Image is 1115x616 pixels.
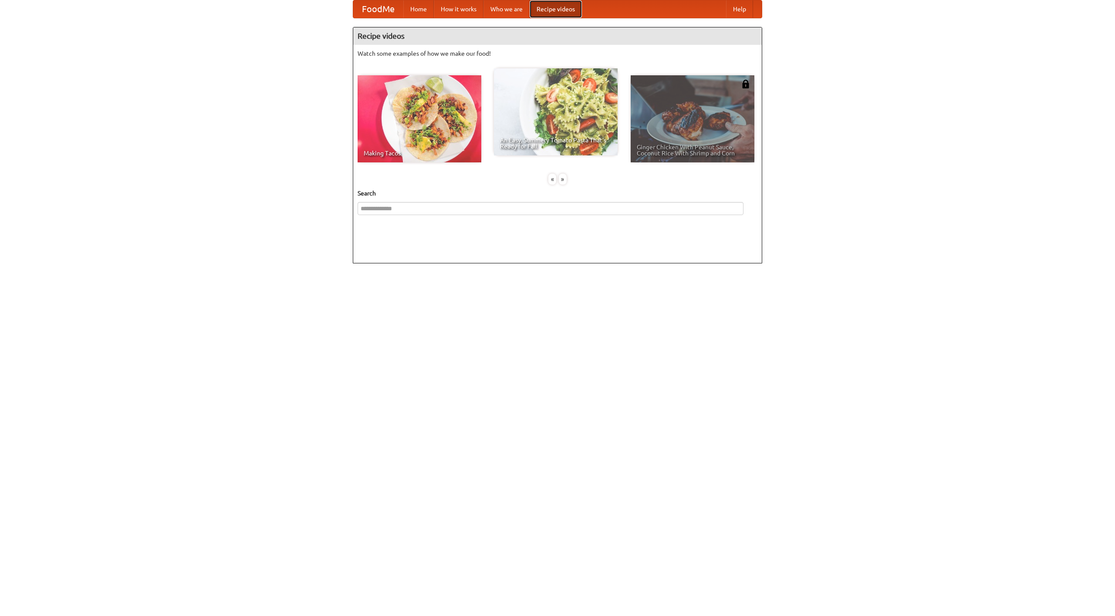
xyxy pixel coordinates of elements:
div: « [548,174,556,185]
a: Help [726,0,753,18]
h5: Search [358,189,757,198]
a: How it works [434,0,483,18]
a: FoodMe [353,0,403,18]
a: Who we are [483,0,530,18]
a: An Easy, Summery Tomato Pasta That's Ready for Fall [494,68,618,155]
p: Watch some examples of how we make our food! [358,49,757,58]
h4: Recipe videos [353,27,762,45]
a: Recipe videos [530,0,582,18]
span: Making Tacos [364,150,475,156]
img: 483408.png [741,80,750,88]
div: » [559,174,567,185]
a: Home [403,0,434,18]
a: Making Tacos [358,75,481,162]
span: An Easy, Summery Tomato Pasta That's Ready for Fall [500,137,612,149]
